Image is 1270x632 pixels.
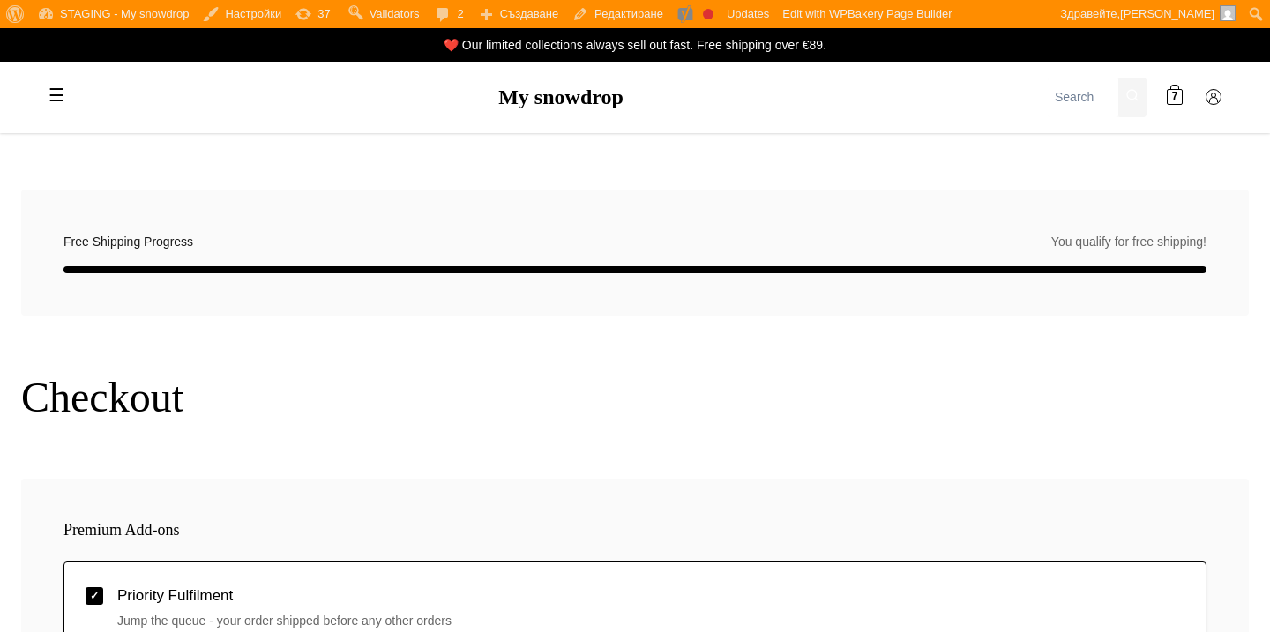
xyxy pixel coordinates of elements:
span: You qualify for free shipping! [1051,232,1206,251]
input: Search [1048,78,1118,117]
span: Free Shipping Progress [63,232,193,251]
div: Priority Fulfilment [117,584,1184,607]
label: Toggle mobile menu [39,78,74,114]
a: My snowdrop [498,86,624,108]
h3: Premium Add-ons [63,521,1206,540]
h1: Checkout [21,372,1249,423]
div: Jump the queue - your order shipped before any other orders [117,611,1184,630]
div: Focus keyphrase not set [703,9,713,19]
span: [PERSON_NAME] [1120,7,1214,20]
a: 7 [1157,80,1192,115]
span: ✓ [90,591,99,601]
span: 7 [1172,89,1178,106]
